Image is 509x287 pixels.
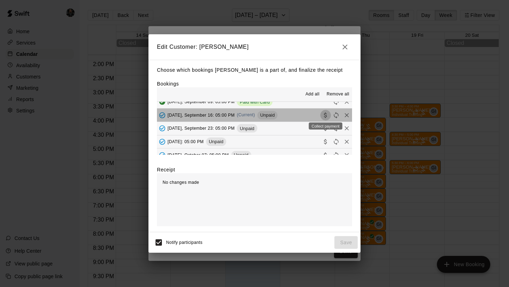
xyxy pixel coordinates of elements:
span: Remove [341,125,352,131]
span: [DATE], September 09: 05:00 PM [168,99,235,104]
span: (Current) [237,112,255,117]
button: Added - Collect Payment[DATE], September 16: 05:00 PM(Current)UnpaidCollect paymentRescheduleRemove [157,109,352,122]
span: Collect payment [320,139,331,144]
span: Notify participants [166,240,203,245]
button: Added - Collect Payment [157,150,168,160]
button: Added - Collect Payment[DATE], October 07: 05:00 PMUnpaidCollect paymentRescheduleRemove [157,148,352,162]
button: Added & Paid[DATE], September 09: 05:00 PMPaid with CardRescheduleRemove [157,95,352,109]
span: Unpaid [257,112,277,118]
span: Remove [341,99,352,104]
span: Collect payment [320,112,331,117]
span: Remove [341,139,352,144]
div: Collect payment [309,123,343,130]
span: Collect payment [320,125,331,131]
span: Remove [341,112,352,117]
span: [DATE], September 23: 05:00 PM [168,126,235,131]
button: Added - Collect Payment[DATE]: 05:00 PMUnpaidCollect paymentRescheduleRemove [157,135,352,148]
p: Choose which bookings [PERSON_NAME] is a part of, and finalize the receipt [157,66,352,75]
button: Added & Paid [157,96,168,107]
button: Add all [301,89,324,100]
span: Reschedule [331,112,341,117]
span: Unpaid [231,152,251,158]
span: Add all [305,91,320,98]
button: Added - Collect Payment[DATE], September 23: 05:00 PMUnpaidCollect paymentRescheduleRemove [157,122,352,135]
span: Remove [341,152,352,157]
span: [DATE], October 07: 05:00 PM [168,152,229,157]
span: No changes made [163,180,199,185]
span: Reschedule [331,139,341,144]
span: Reschedule [331,99,341,104]
span: Reschedule [331,152,341,157]
span: Unpaid [206,139,226,144]
span: [DATE], September 16: 05:00 PM [168,112,235,117]
button: Added - Collect Payment [157,110,168,121]
span: [DATE]: 05:00 PM [168,139,204,144]
span: Paid with Card [237,99,273,105]
span: Reschedule [331,125,341,131]
span: Remove all [327,91,349,98]
button: Remove all [324,89,352,100]
button: Added - Collect Payment [157,136,168,147]
span: Collect payment [320,152,331,157]
button: Added - Collect Payment [157,123,168,134]
span: Unpaid [237,126,257,131]
h2: Edit Customer: [PERSON_NAME] [148,34,361,60]
label: Receipt [157,166,175,173]
label: Bookings [157,81,179,87]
